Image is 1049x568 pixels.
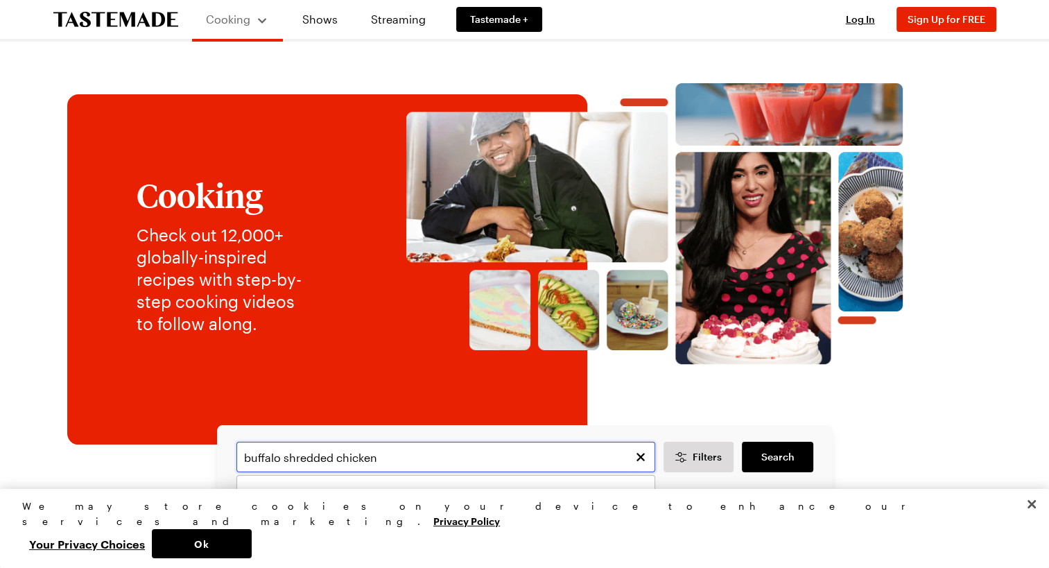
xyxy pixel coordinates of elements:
a: To Tastemade Home Page [53,12,178,28]
a: Tastemade + [456,7,542,32]
button: Your Privacy Choices [22,529,152,558]
div: We may store cookies on your device to enhance our services and marketing. [22,499,1015,529]
a: filters [742,442,813,472]
button: Log In [833,12,888,26]
span: Search [761,450,794,464]
button: Ok [152,529,252,558]
button: Cooking [206,6,269,33]
button: Close [1016,489,1047,519]
div: Privacy [22,499,1015,558]
button: Clear search [633,449,648,465]
span: Filters [692,450,721,464]
span: Tastemade + [470,12,528,26]
button: Desktop filters [664,442,734,472]
a: More information about your privacy, opens in a new tab [433,514,500,527]
span: hot chicken [248,487,310,504]
button: Sign Up for FREE [896,7,996,32]
span: Log In [846,13,875,25]
span: Cooking [206,12,250,26]
span: Sign Up for FREE [908,13,985,25]
p: Check out 12,000+ globally-inspired recipes with step-by-step cooking videos to follow along. [137,224,313,335]
img: Explore recipes [341,83,969,389]
h1: Cooking [137,177,313,213]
